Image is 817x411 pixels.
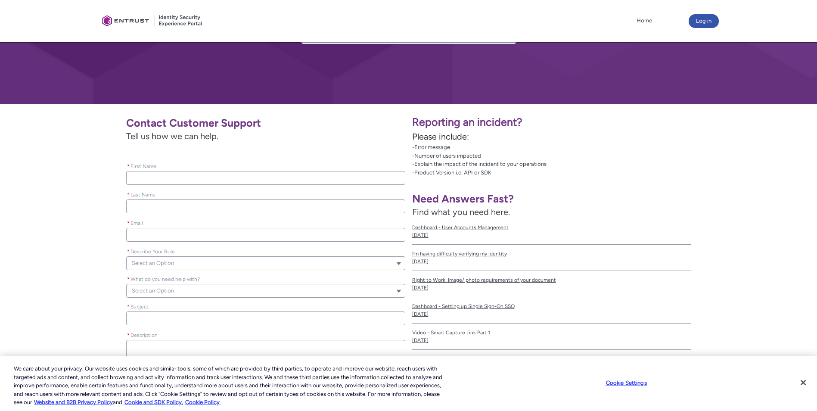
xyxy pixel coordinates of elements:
[412,114,811,131] p: Reporting an incident?
[412,329,691,336] span: Video - Smart Capture Link Part 1
[124,399,183,405] a: Cookie and SDK Policy.
[412,297,691,324] a: Dashboard - Setting up Single Sign-On SSO[DATE]
[126,246,178,255] label: Describe Your Role
[127,249,130,255] abbr: required
[412,224,691,231] span: Dashboard - User Accounts Management
[127,220,130,226] abbr: required
[600,374,653,392] button: Cookie Settings
[412,250,691,258] span: I’m having difficulty verifying my identity
[634,14,654,27] a: Home
[412,218,691,245] a: Dashboard - User Accounts Management[DATE]
[412,285,429,291] lightning-formatted-date-time: [DATE]
[126,161,160,170] label: First Name
[127,192,130,198] abbr: required
[185,399,220,405] a: Cookie Policy
[412,192,691,205] h1: Need Answers Fast?
[132,257,174,270] span: Select an Option
[14,364,449,407] div: We care about your privacy. Our website uses cookies and similar tools, some of which are provide...
[664,212,817,411] iframe: Qualified Messenger
[412,355,691,363] span: Dashboard - Testing Check Results using a Sandbox Environment
[412,276,691,284] span: Right to Work: Image/ photo requirements of your document
[126,256,405,270] button: Describe Your Role
[34,399,113,405] a: More information about our cookie policy., opens in a new tab
[412,258,429,265] lightning-formatted-date-time: [DATE]
[412,271,691,297] a: Right to Work: Image/ photo requirements of your document[DATE]
[126,130,405,143] span: Tell us how we can help.
[127,276,130,282] abbr: required
[127,163,130,169] abbr: required
[412,207,510,217] span: Find what you need here.
[412,232,429,238] lightning-formatted-date-time: [DATE]
[412,302,691,310] span: Dashboard - Setting up Single Sign-On SSO
[126,218,146,227] label: Email
[127,304,130,310] abbr: required
[126,284,405,298] button: What do you need help with?
[126,116,405,130] h1: Contact Customer Support
[689,14,719,28] button: Log in
[126,330,161,339] label: Description
[126,189,159,199] label: Last Name
[412,324,691,350] a: Video - Smart Capture Link Part 1[DATE]
[794,373,813,392] button: Close
[127,332,130,338] abbr: required
[126,274,203,283] label: What do you need help with?
[412,245,691,271] a: I’m having difficulty verifying my identity[DATE]
[412,350,691,376] a: Dashboard - Testing Check Results using a Sandbox Environment[DATE]
[412,143,811,177] p: -Error message -Number of users impacted -Explain the impact of the incident to your operations -...
[126,301,152,311] label: Subject
[412,337,429,343] lightning-formatted-date-time: [DATE]
[132,284,174,297] span: Select an Option
[412,130,811,143] p: Please include:
[412,311,429,317] lightning-formatted-date-time: [DATE]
